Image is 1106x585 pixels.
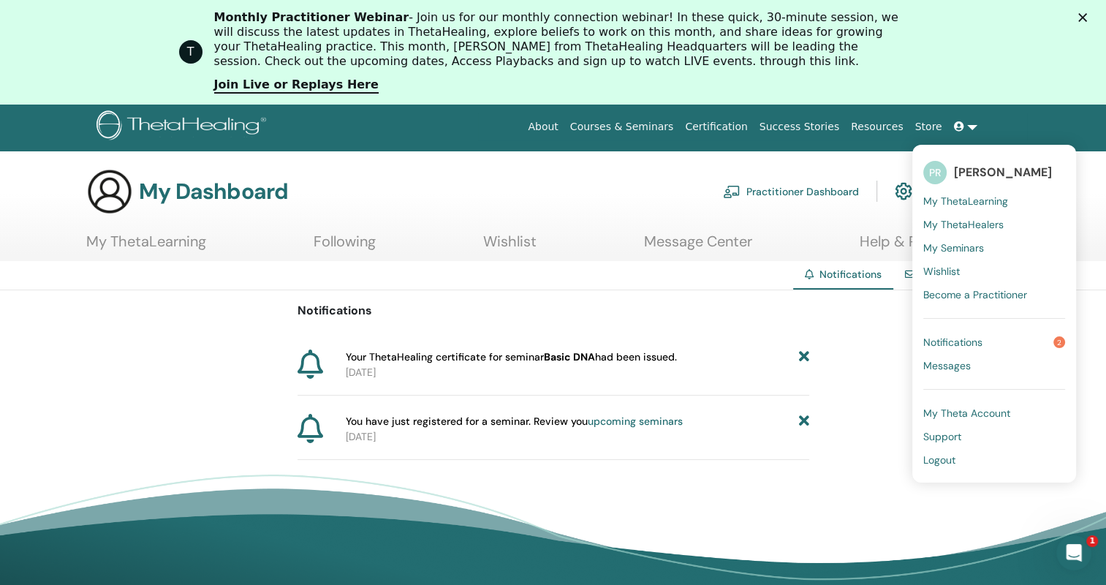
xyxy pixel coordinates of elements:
a: Message Center [644,233,752,261]
span: Your ThetaHealing certificate for seminar had been issued. [346,350,677,365]
span: Become a Practitioner [923,288,1027,301]
span: [PERSON_NAME] [954,165,1052,180]
span: My ThetaHealers [923,218,1004,231]
div: - Join us for our monthly connection webinar! In these quick, 30-minute session, we will discuss ... [214,10,904,69]
span: Support [923,430,961,443]
div: Close [1078,13,1093,22]
a: My Theta Account [923,401,1065,425]
a: About [522,113,564,140]
b: Monthly Practitioner Webinar [214,10,409,24]
span: Wishlist [923,265,960,278]
span: Notifications [819,268,882,281]
span: My Seminars [923,241,984,254]
a: My ThetaLearning [923,189,1065,213]
img: chalkboard-teacher.svg [723,185,741,198]
a: Messages [923,354,1065,377]
a: Following [314,233,376,261]
div: Profile image for ThetaHealing [179,40,202,64]
span: You have just registered for a seminar. Review you [346,414,683,429]
span: PR [923,161,947,184]
span: 1 [1086,535,1098,547]
a: PR[PERSON_NAME] [923,156,1065,189]
a: Wishlist [923,260,1065,283]
img: logo.png [96,110,271,143]
span: Logout [923,453,955,467]
a: Certification [679,113,753,140]
a: Store [909,113,948,140]
a: Resources [845,113,909,140]
a: Wishlist [483,233,537,261]
a: Support [923,425,1065,448]
span: My ThetaLearning [923,195,1008,208]
a: Success Stories [754,113,845,140]
h3: My Dashboard [139,178,288,205]
p: Notifications [298,302,809,320]
a: Courses & Seminars [564,113,680,140]
a: Notifications2 [923,331,1065,354]
span: Messages [923,359,971,372]
a: My ThetaHealers [923,213,1065,236]
p: [DATE] [346,429,809,445]
a: Help & Resources [860,233,977,261]
a: Practitioner Dashboard [723,175,859,207]
b: Basic DNA [544,350,595,363]
iframe: Intercom live chat [1056,535,1091,570]
span: Notifications [923,336,982,349]
span: 2 [1053,336,1065,348]
a: Become a Practitioner [923,283,1065,306]
a: Join Live or Replays Here [214,78,379,94]
img: generic-user-icon.jpg [86,168,133,215]
span: My Theta Account [923,407,1010,420]
a: My Account [895,175,976,207]
a: My ThetaLearning [86,233,206,261]
a: My Seminars [923,236,1065,260]
p: [DATE] [346,365,809,380]
img: cog.svg [895,178,912,203]
a: Logout [923,448,1065,472]
a: upcoming seminars [588,415,683,428]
